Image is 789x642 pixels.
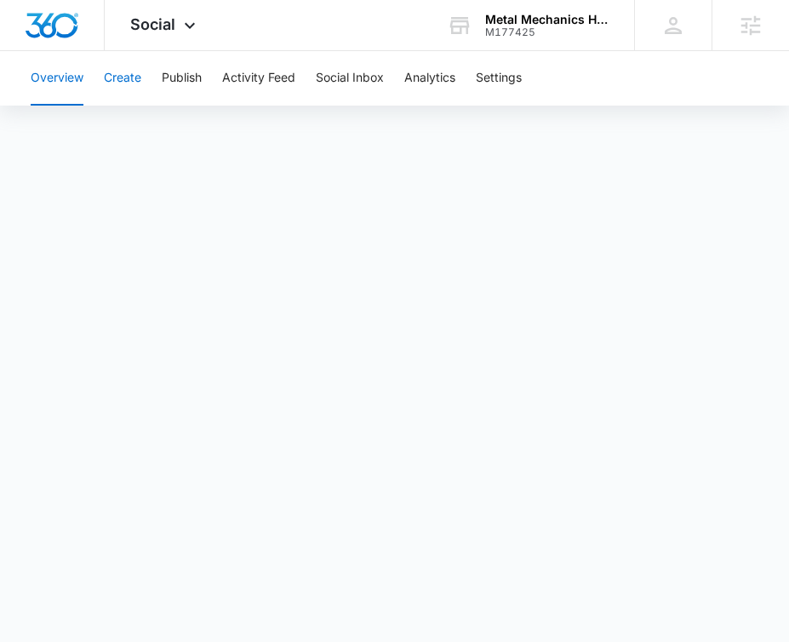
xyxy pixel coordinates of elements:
[404,51,455,106] button: Analytics
[222,51,295,106] button: Activity Feed
[485,26,609,38] div: account id
[104,51,141,106] button: Create
[31,51,83,106] button: Overview
[485,13,609,26] div: account name
[130,15,175,33] span: Social
[162,51,202,106] button: Publish
[316,51,384,106] button: Social Inbox
[476,51,522,106] button: Settings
